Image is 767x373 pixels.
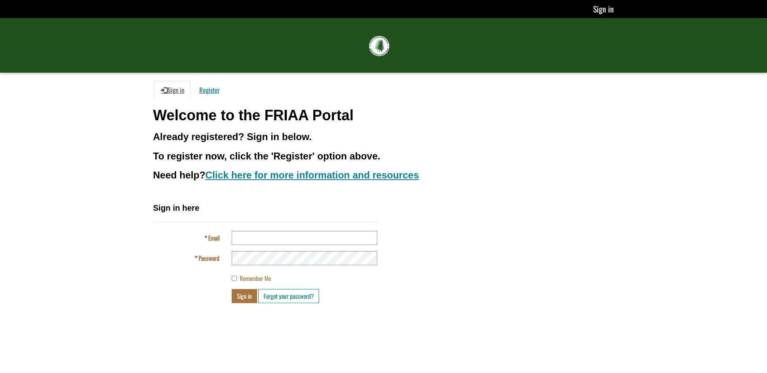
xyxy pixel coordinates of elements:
h3: To register now, click the 'Register' option above. [153,151,614,161]
h3: Already registered? Sign in below. [153,132,614,142]
h3: Need help? [153,170,614,180]
a: Sign in [154,81,191,99]
h1: Welcome to the FRIAA Portal [153,107,614,124]
a: Click here for more information and resources [205,170,419,180]
span: Password [199,254,220,262]
a: Forgot your password? [258,289,319,303]
img: FRIAA Submissions Portal [369,36,389,56]
a: Register [193,81,226,99]
input: Remember Me [232,276,237,281]
span: Email [208,233,220,242]
span: Sign in here [153,203,199,212]
button: Sign in [232,289,257,303]
a: Sign in [593,3,614,15]
span: Remember Me [240,274,271,283]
